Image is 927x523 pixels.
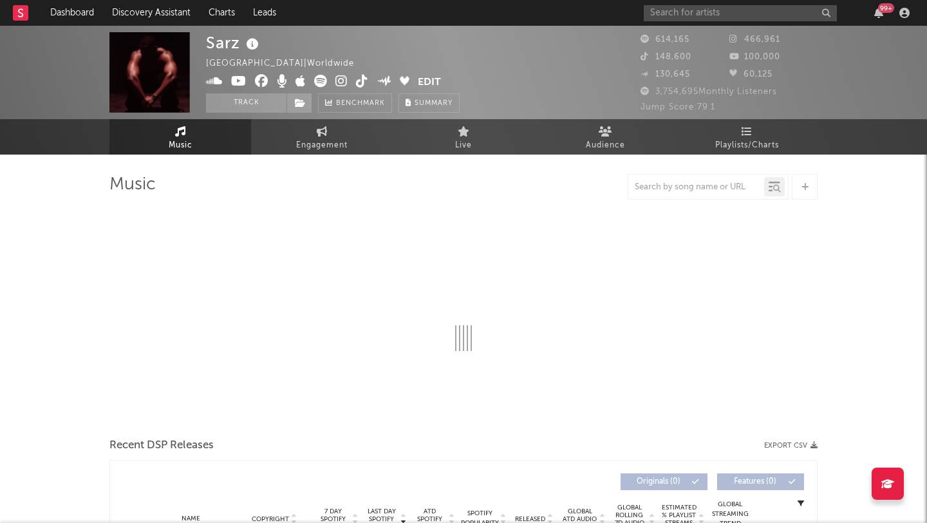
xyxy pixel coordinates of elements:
[641,103,715,111] span: Jump Score: 79.1
[729,53,780,61] span: 100,000
[586,138,625,153] span: Audience
[418,75,441,91] button: Edit
[398,93,460,113] button: Summary
[641,88,777,96] span: 3,754,695 Monthly Listeners
[206,93,286,113] button: Track
[628,182,764,193] input: Search by song name or URL
[336,96,385,111] span: Benchmark
[393,119,534,155] a: Live
[109,119,251,155] a: Music
[644,5,837,21] input: Search for artists
[641,35,689,44] span: 614,165
[455,138,472,153] span: Live
[717,473,804,490] button: Features(0)
[641,70,690,79] span: 130,645
[415,100,453,107] span: Summary
[534,119,676,155] a: Audience
[515,515,545,523] span: Released
[874,8,883,18] button: 99+
[252,515,289,523] span: Copyright
[764,442,818,450] button: Export CSV
[296,138,348,153] span: Engagement
[878,3,894,13] div: 99 +
[629,478,688,486] span: Originals ( 0 )
[251,119,393,155] a: Engagement
[621,473,707,490] button: Originals(0)
[676,119,818,155] a: Playlists/Charts
[641,53,691,61] span: 148,600
[726,478,785,486] span: Features ( 0 )
[715,138,779,153] span: Playlists/Charts
[206,32,262,53] div: Sarz
[729,70,772,79] span: 60,125
[169,138,192,153] span: Music
[318,93,392,113] a: Benchmark
[109,438,214,453] span: Recent DSP Releases
[729,35,780,44] span: 466,961
[206,56,369,71] div: [GEOGRAPHIC_DATA] | Worldwide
